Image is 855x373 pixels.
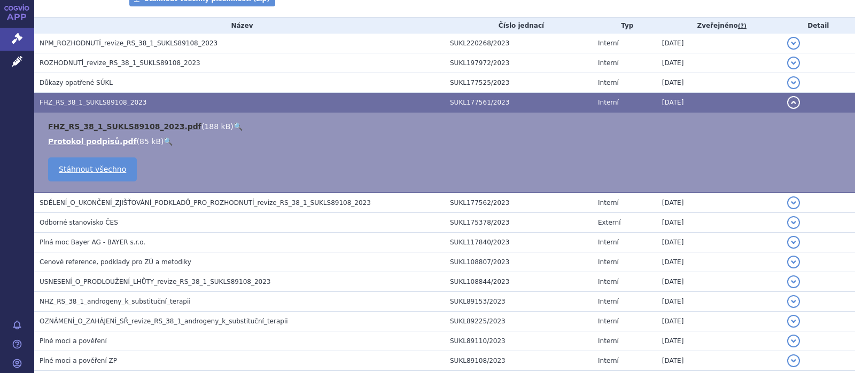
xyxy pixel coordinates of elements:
[657,331,782,351] td: [DATE]
[445,193,593,213] td: SUKL177562/2023
[445,233,593,252] td: SUKL117840/2023
[48,121,844,132] li: ( )
[787,315,800,328] button: detail
[598,219,620,226] span: Externí
[657,292,782,312] td: [DATE]
[598,318,619,325] span: Interní
[787,216,800,229] button: detail
[40,357,117,364] span: Plné moci a pověření ZP
[40,199,371,207] span: SDĚLENÍ_O_UKONČENÍ_ZJIŠŤOVÁNÍ_PODKLADŮ_PRO_ROZHODNUTÍ_revize_RS_38_1_SUKLS89108_2023
[40,258,191,266] span: Cenové reference, podklady pro ZÚ a metodiky
[164,137,173,146] a: 🔍
[445,18,593,34] th: Číslo jednací
[593,18,657,34] th: Typ
[598,298,619,305] span: Interní
[40,39,217,47] span: NPM_ROZHODNUTÍ_revize_RS_38_1_SUKLS89108_2023
[657,93,782,113] td: [DATE]
[445,292,593,312] td: SUKL89153/2023
[657,53,782,73] td: [DATE]
[598,337,619,345] span: Interní
[598,278,619,285] span: Interní
[598,39,619,47] span: Interní
[139,137,161,146] span: 85 kB
[445,93,593,113] td: SUKL177561/2023
[234,122,243,131] a: 🔍
[40,298,191,305] span: NHZ_RS_38_1_androgeny_k_substituční_terapii
[445,252,593,272] td: SUKL108807/2023
[445,53,593,73] td: SUKL197972/2023
[657,351,782,371] td: [DATE]
[738,22,747,30] abbr: (?)
[787,76,800,89] button: detail
[40,59,200,67] span: ROZHODNUTÍ_revize_RS_38_1_SUKLS89108_2023
[787,256,800,268] button: detail
[657,272,782,292] td: [DATE]
[598,258,619,266] span: Interní
[787,196,800,209] button: detail
[598,99,619,106] span: Interní
[787,335,800,347] button: detail
[40,99,146,106] span: FHZ_RS_38_1_SUKLS89108_2023
[657,312,782,331] td: [DATE]
[445,272,593,292] td: SUKL108844/2023
[657,34,782,53] td: [DATE]
[40,318,288,325] span: OZNÁMENÍ_O_ZAHÁJENÍ_SŘ_revize_RS_38_1_androgeny_k_substituční_terapii
[445,312,593,331] td: SUKL89225/2023
[445,73,593,93] td: SUKL177525/2023
[787,57,800,69] button: detail
[598,79,619,86] span: Interní
[787,275,800,288] button: detail
[657,73,782,93] td: [DATE]
[40,219,118,226] span: Odborné stanovisko ČES
[782,18,855,34] th: Detail
[445,351,593,371] td: SUKL89108/2023
[598,59,619,67] span: Interní
[598,357,619,364] span: Interní
[787,236,800,249] button: detail
[48,122,201,131] a: FHZ_RS_38_1_SUKLS89108_2023.pdf
[787,37,800,50] button: detail
[445,34,593,53] td: SUKL220268/2023
[40,337,107,345] span: Plné moci a pověření
[657,213,782,233] td: [DATE]
[598,239,619,246] span: Interní
[48,157,137,181] a: Stáhnout všechno
[657,18,782,34] th: Zveřejněno
[657,233,782,252] td: [DATE]
[48,136,844,147] li: ( )
[657,252,782,272] td: [DATE]
[787,295,800,308] button: detail
[40,239,145,246] span: Plná moc Bayer AG - BAYER s.r.o.
[787,96,800,109] button: detail
[445,331,593,351] td: SUKL89110/2023
[48,137,137,146] a: Protokol podpisů.pdf
[34,18,445,34] th: Název
[787,354,800,367] button: detail
[40,79,113,86] span: Důkazy opatřené SÚKL
[445,213,593,233] td: SUKL175378/2023
[40,278,270,285] span: USNESENÍ_O_PRODLOUŽENÍ_LHŮTY_revize_RS_38_1_SUKLS89108_2023
[657,193,782,213] td: [DATE]
[598,199,619,207] span: Interní
[204,122,230,131] span: 188 kB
